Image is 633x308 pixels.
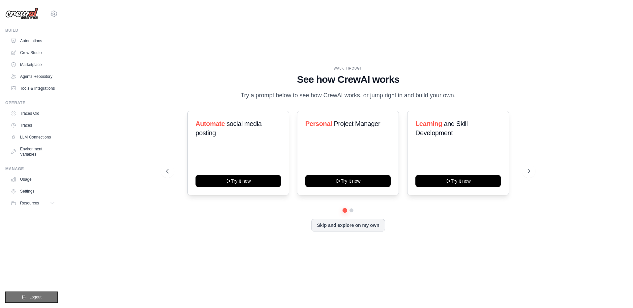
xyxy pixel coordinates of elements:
[415,120,442,127] span: Learning
[29,294,42,300] span: Logout
[8,71,58,82] a: Agents Repository
[5,28,58,33] div: Build
[196,120,262,137] span: social media posting
[8,108,58,119] a: Traces Old
[5,292,58,303] button: Logout
[8,198,58,208] button: Resources
[305,175,391,187] button: Try it now
[8,83,58,94] a: Tools & Integrations
[8,36,58,46] a: Automations
[8,144,58,160] a: Environment Variables
[8,186,58,197] a: Settings
[237,91,459,100] p: Try a prompt below to see how CrewAI works, or jump right in and build your own.
[415,175,501,187] button: Try it now
[415,120,467,137] span: and Skill Development
[196,175,281,187] button: Try it now
[196,120,225,127] span: Automate
[8,47,58,58] a: Crew Studio
[8,132,58,142] a: LLM Connections
[5,166,58,171] div: Manage
[8,59,58,70] a: Marketplace
[311,219,385,231] button: Skip and explore on my own
[8,120,58,131] a: Traces
[166,74,530,85] h1: See how CrewAI works
[5,8,38,20] img: Logo
[8,174,58,185] a: Usage
[334,120,380,127] span: Project Manager
[305,120,332,127] span: Personal
[166,66,530,71] div: WALKTHROUGH
[5,100,58,106] div: Operate
[20,200,39,206] span: Resources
